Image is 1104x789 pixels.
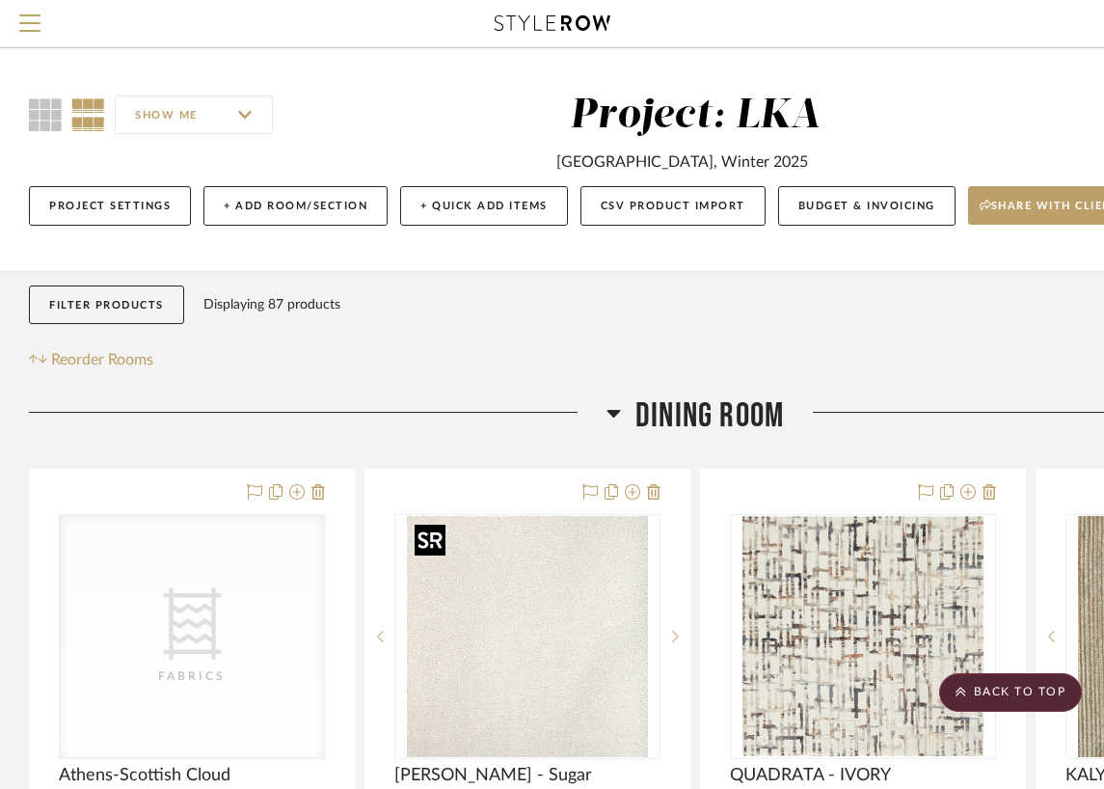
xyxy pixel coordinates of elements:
[939,673,1082,712] scroll-to-top-button: BACK TO TOP
[731,515,995,758] div: 0
[635,395,784,437] span: Dining Room
[742,516,983,757] img: QUADRATA - IVORY
[730,765,891,786] span: QUADRATA - IVORY
[407,516,648,757] img: Mulford - Sugar
[570,95,820,136] div: Project: LKA
[60,515,324,758] div: 0
[400,186,568,226] button: + Quick Add Items
[394,765,592,786] span: [PERSON_NAME] - Sugar
[29,286,184,325] button: Filter Products
[203,286,340,324] div: Displaying 87 products
[203,186,388,226] button: + Add Room/Section
[395,515,660,758] div: 0
[51,348,153,371] span: Reorder Rooms
[556,150,808,174] div: [GEOGRAPHIC_DATA], Winter 2025
[29,186,191,226] button: Project Settings
[580,186,766,226] button: CSV Product Import
[95,667,288,686] div: Fabrics
[778,186,956,226] button: Budget & Invoicing
[29,348,153,371] button: Reorder Rooms
[59,765,230,786] span: Athens-Scottish Cloud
